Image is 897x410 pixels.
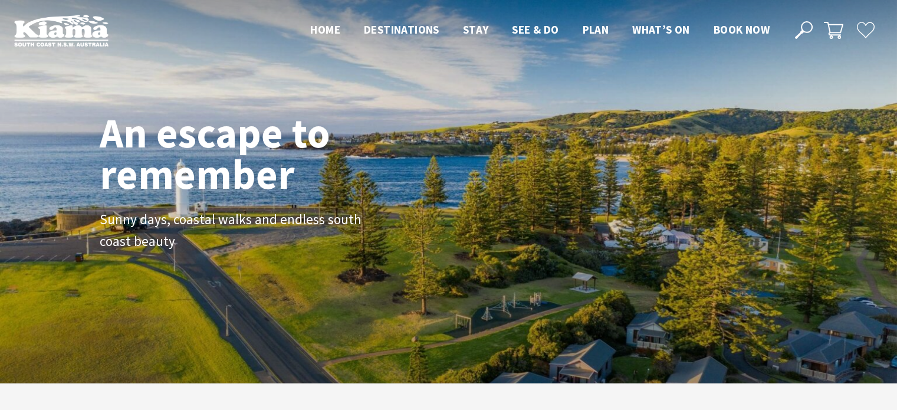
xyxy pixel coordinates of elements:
[100,112,424,195] h1: An escape to remember
[632,22,690,37] span: What’s On
[310,22,340,37] span: Home
[512,22,558,37] span: See & Do
[364,22,439,37] span: Destinations
[714,22,770,37] span: Book now
[298,21,781,40] nav: Main Menu
[583,22,609,37] span: Plan
[100,209,365,252] p: Sunny days, coastal walks and endless south coast beauty
[14,14,109,47] img: Kiama Logo
[463,22,489,37] span: Stay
